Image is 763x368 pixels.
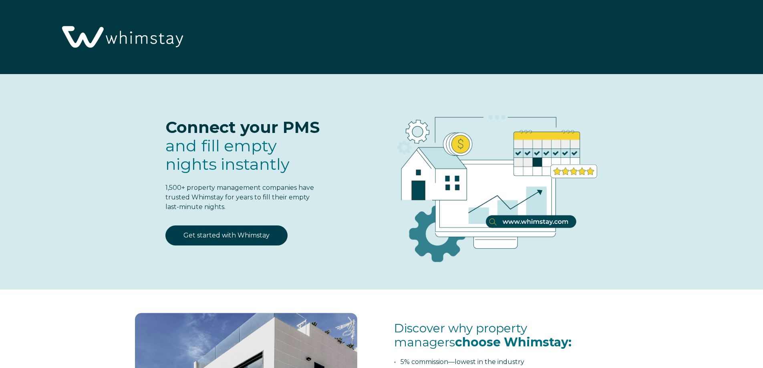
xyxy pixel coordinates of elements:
img: RBO Ilustrations-03 [352,90,634,275]
span: choose Whimstay: [455,335,572,350]
span: fill empty nights instantly [165,136,290,174]
span: Discover why property managers [394,321,572,350]
span: Connect your PMS [165,117,320,137]
span: and [165,136,290,174]
span: 1,500+ property management companies have trusted Whimstay for years to fill their empty last-min... [165,184,314,211]
span: • 5% commission—lowest in the industry [394,358,524,366]
img: Whimstay Logo-02 1 [56,4,187,71]
a: Get started with Whimstay [165,225,288,245]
